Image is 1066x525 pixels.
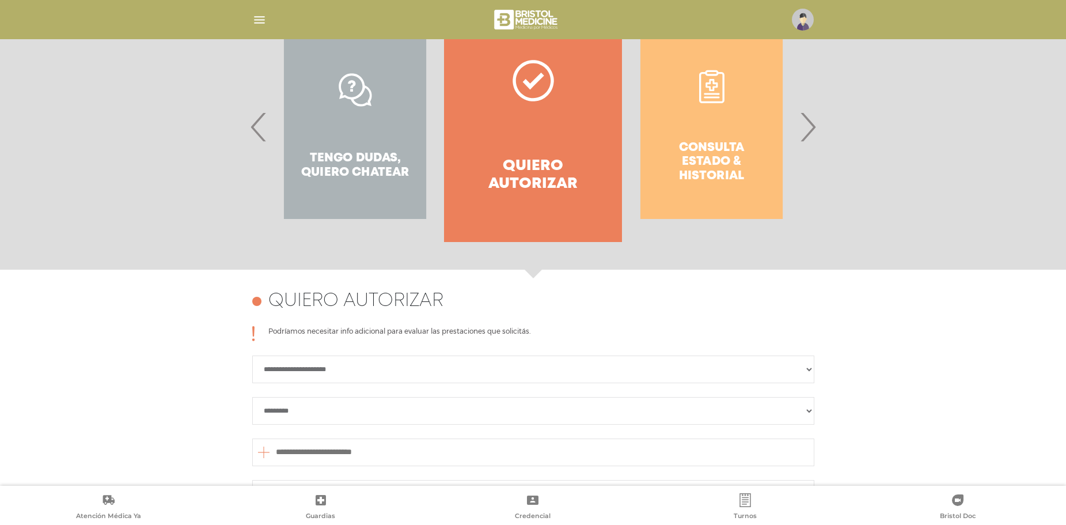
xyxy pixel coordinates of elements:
[515,512,551,522] span: Credencial
[268,290,443,312] h4: Quiero autorizar
[215,493,427,523] a: Guardias
[306,512,335,522] span: Guardias
[427,493,639,523] a: Credencial
[639,493,852,523] a: Turnos
[252,13,267,27] img: Cober_menu-lines-white.svg
[796,96,819,158] span: Next
[76,512,141,522] span: Atención Médica Ya
[851,493,1064,523] a: Bristol Doc
[268,326,530,341] p: Podríamos necesitar info adicional para evaluar las prestaciones que solicitás.
[792,9,814,31] img: profile-placeholder.svg
[444,12,622,242] a: Quiero autorizar
[492,6,561,33] img: bristol-medicine-blanco.png
[248,96,270,158] span: Previous
[940,512,976,522] span: Bristol Doc
[465,157,601,193] h4: Quiero autorizar
[734,512,757,522] span: Turnos
[2,493,215,523] a: Atención Médica Ya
